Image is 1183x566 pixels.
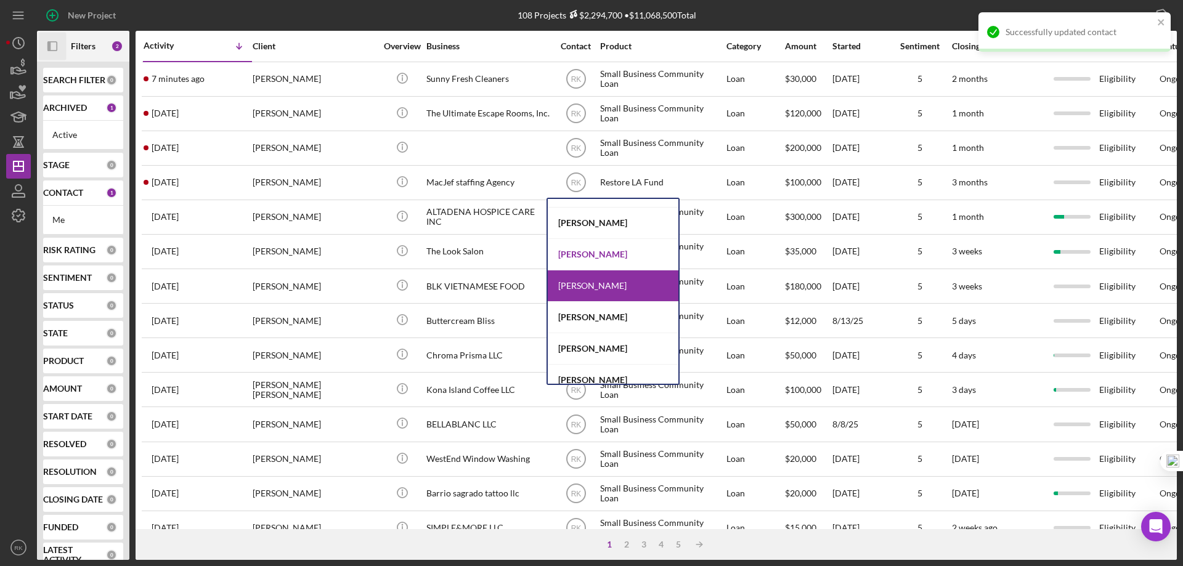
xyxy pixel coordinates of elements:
div: $2,294,700 [566,10,622,20]
div: [PERSON_NAME] [253,443,376,475]
div: Loan [726,339,784,371]
div: Chroma Prisma LLC [426,339,550,371]
div: Small Business Community Loan [600,132,723,164]
div: [PERSON_NAME] [548,239,678,270]
time: 1 month [952,108,984,118]
div: 5 [889,316,951,326]
span: $100,000 [785,177,821,187]
div: Sentiment [889,41,951,51]
div: Amount [785,41,831,51]
div: Loan [726,270,784,302]
div: Eligibility [1099,373,1158,406]
div: 0 [106,272,117,283]
div: Contact [553,41,599,51]
time: 1 month [952,142,984,153]
span: $180,000 [785,281,821,291]
div: 0 [106,160,117,171]
div: Me [52,215,114,225]
div: 5 [889,108,951,118]
div: Small Business Community Loan [600,443,723,475]
div: SIMPLE&MORE LLC [426,512,550,544]
div: Loan [726,304,784,337]
div: [PERSON_NAME] [253,408,376,440]
div: WestEnd Window Washing [426,443,550,475]
div: [DATE] [832,373,888,406]
button: Export [1107,3,1177,28]
div: ALTADENA HOSPICE CARE INC [426,201,550,233]
div: Small Business Community Loan [600,63,723,95]
div: 0 [106,439,117,450]
div: Small Business Community Loan [600,97,723,130]
time: [DATE] [952,419,979,429]
div: Eligibility [1099,166,1158,199]
div: 0 [106,355,117,366]
div: Eligibility [1099,477,1158,510]
b: ARCHIVED [43,103,87,113]
div: Export [1120,3,1146,28]
span: $30,000 [785,73,816,84]
div: Active [52,130,114,140]
span: $300,000 [785,211,821,222]
div: [PERSON_NAME] [253,235,376,268]
text: RK [571,490,581,498]
div: Product [600,41,723,51]
div: 0 [106,383,117,394]
b: FUNDED [43,522,78,532]
time: 2025-07-29 18:28 [152,488,179,498]
div: Overview [379,41,425,51]
div: 5 [889,177,951,187]
b: RISK RATING [43,245,96,255]
div: 2 [618,540,635,549]
time: [DATE] [952,453,979,464]
div: 5 [889,281,951,291]
div: Eligibility [1099,339,1158,371]
div: 5 [889,143,951,153]
text: RK [571,524,581,533]
div: [PERSON_NAME] [548,302,678,333]
div: Successfully updated contact [1006,27,1153,37]
div: Eligibility [1099,63,1158,95]
button: New Project [37,3,128,28]
div: 0 [106,466,117,477]
time: 3 days [952,384,976,395]
div: 5 [889,74,951,84]
img: one_i.png [1166,455,1179,467]
span: $20,000 [785,488,816,498]
div: [DATE] [832,512,888,544]
time: 2 weeks ago [952,522,998,533]
div: Eligibility [1099,235,1158,268]
div: Loan [726,97,784,130]
text: RK [571,179,581,187]
b: CONTACT [43,188,83,198]
div: [DATE] [832,97,888,130]
time: 2025-08-11 03:23 [152,385,179,395]
div: [DATE] [832,443,888,475]
div: Small Business Community Loan [600,373,723,406]
div: [PERSON_NAME] [548,333,678,365]
b: RESOLVED [43,439,86,449]
span: $50,000 [785,350,816,360]
div: 5 [670,540,687,549]
div: Loan [726,201,784,233]
div: [PERSON_NAME] [253,201,376,233]
div: [PERSON_NAME] [253,477,376,510]
span: $120,000 [785,108,821,118]
div: Small Business Community Loan [600,512,723,544]
div: 0 [106,245,117,256]
time: 2025-09-19 22:51 [152,177,179,187]
text: RK [14,544,23,551]
div: [PERSON_NAME] [548,365,678,396]
div: 5 [889,212,951,222]
div: Loan [726,235,784,268]
div: [DATE] [832,201,888,233]
span: $20,000 [785,453,816,464]
div: 4 [652,540,670,549]
div: [DATE] [832,339,888,371]
div: Open Intercom Messenger [1141,512,1171,541]
div: 1 [601,540,618,549]
div: Loan [726,512,784,544]
div: Category [726,41,784,51]
text: RK [571,421,581,429]
span: $50,000 [785,419,816,429]
text: RK [571,110,581,118]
